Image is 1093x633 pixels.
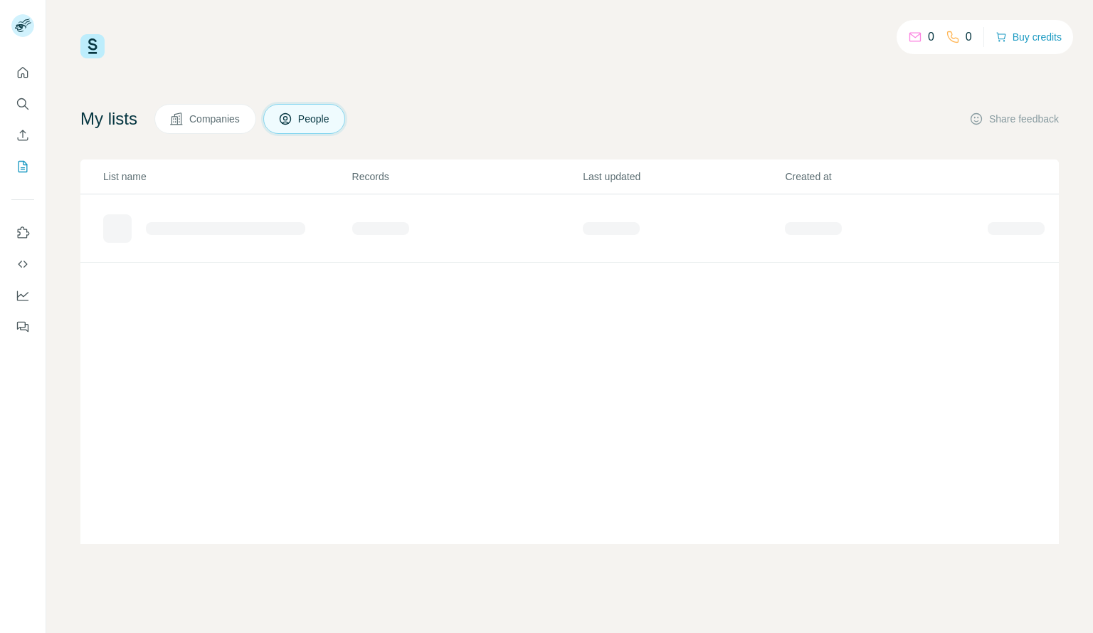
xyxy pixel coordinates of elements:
[298,112,331,126] span: People
[969,112,1059,126] button: Share feedback
[11,91,34,117] button: Search
[103,169,351,184] p: List name
[11,314,34,340] button: Feedback
[966,28,972,46] p: 0
[11,122,34,148] button: Enrich CSV
[11,251,34,277] button: Use Surfe API
[80,108,137,130] h4: My lists
[11,60,34,85] button: Quick start
[928,28,934,46] p: 0
[11,283,34,308] button: Dashboard
[996,27,1062,47] button: Buy credits
[11,220,34,246] button: Use Surfe on LinkedIn
[80,34,105,58] img: Surfe Logo
[11,154,34,179] button: My lists
[583,169,783,184] p: Last updated
[352,169,582,184] p: Records
[189,112,241,126] span: Companies
[785,169,986,184] p: Created at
